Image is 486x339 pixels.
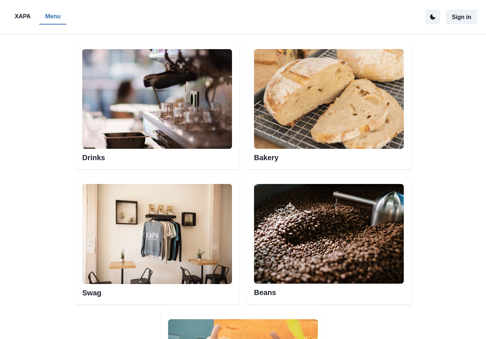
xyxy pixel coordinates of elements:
[247,177,411,305] div: Beans
[82,149,232,162] h2: Drinks
[75,177,239,305] div: Swag
[425,10,440,24] button: active dark theme mode
[15,12,30,21] p: XAPA
[446,10,477,24] button: Sign in
[82,49,232,149] img: Esspresso machine
[247,42,411,169] div: Bakery
[82,284,232,297] h2: Swag
[45,12,61,21] p: Menu
[254,149,404,162] h2: Bakery
[75,42,239,169] div: Esspresso machineDrinks
[254,284,404,297] h2: Beans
